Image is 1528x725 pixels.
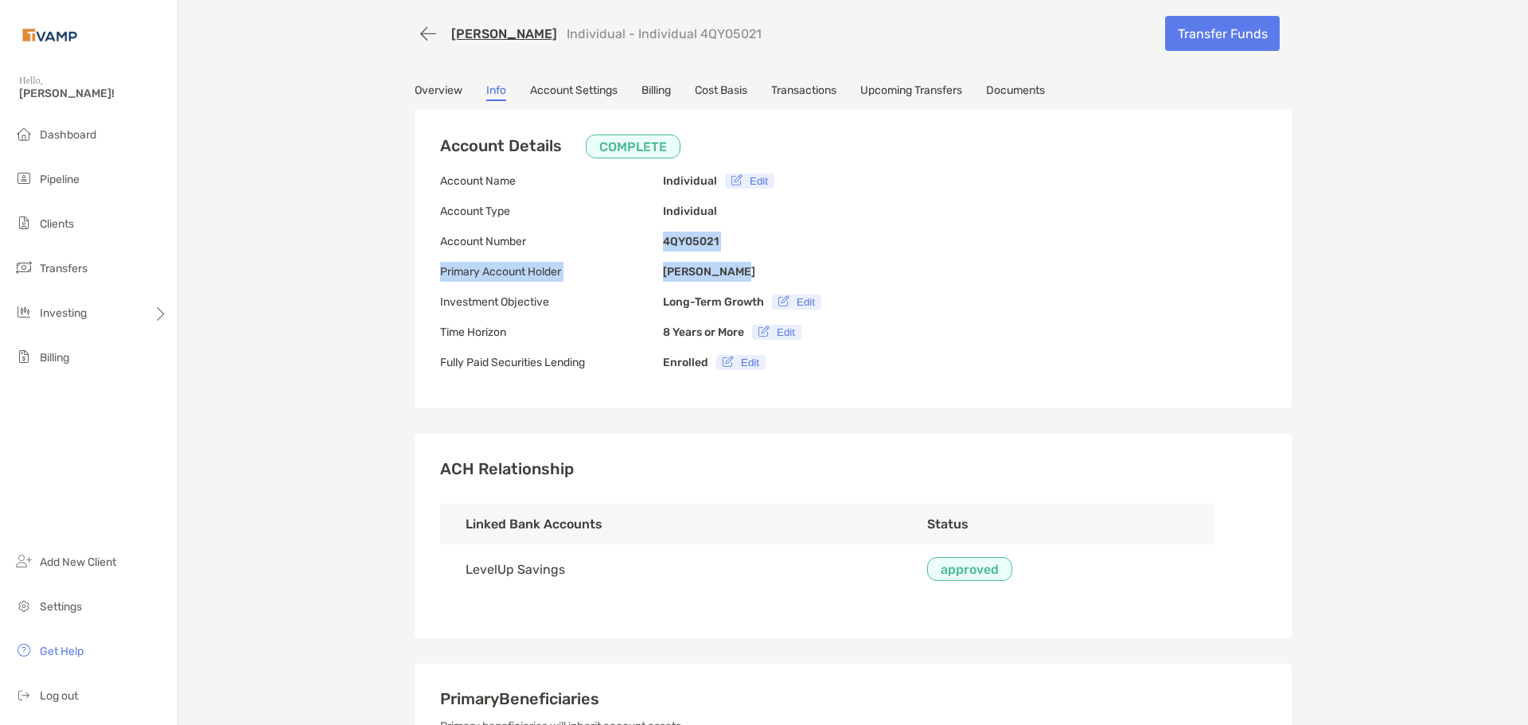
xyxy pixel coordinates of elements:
[440,232,663,251] p: Account Number
[440,322,663,342] p: Time Horizon
[440,689,599,708] span: Primary Beneficiaries
[14,596,33,615] img: settings icon
[440,459,1266,478] h3: ACH Relationship
[40,600,82,614] span: Settings
[14,258,33,277] img: transfers icon
[451,26,557,41] a: [PERSON_NAME]
[14,169,33,188] img: pipeline icon
[40,689,78,703] span: Log out
[986,84,1045,101] a: Documents
[902,504,1215,544] th: Status
[486,84,506,101] a: Info
[14,124,33,143] img: dashboard icon
[440,292,663,312] p: Investment Objective
[14,685,33,704] img: logout icon
[14,213,33,232] img: clients icon
[40,645,84,658] span: Get Help
[567,26,762,41] p: Individual - Individual 4QY05021
[440,134,680,158] h3: Account Details
[663,325,744,339] b: 8 Years or More
[695,84,747,101] a: Cost Basis
[40,555,116,569] span: Add New Client
[1165,16,1280,51] a: Transfer Funds
[752,325,801,340] button: Edit
[663,356,708,369] b: Enrolled
[440,171,663,191] p: Account Name
[860,84,962,101] a: Upcoming Transfers
[40,217,74,231] span: Clients
[663,174,717,188] b: Individual
[19,6,80,64] img: Zoe Logo
[40,173,80,186] span: Pipeline
[941,559,999,579] p: approved
[40,306,87,320] span: Investing
[716,355,766,370] button: Edit
[663,265,755,279] b: [PERSON_NAME]
[641,84,671,101] a: Billing
[725,173,774,189] button: Edit
[415,84,462,101] a: Overview
[530,84,618,101] a: Account Settings
[440,262,663,282] p: Primary Account Holder
[14,347,33,366] img: billing icon
[663,295,764,309] b: Long-Term Growth
[19,87,168,100] span: [PERSON_NAME]!
[663,235,719,248] b: 4QY05021
[14,641,33,660] img: get-help icon
[440,353,663,372] p: Fully Paid Securities Lending
[599,137,667,157] p: COMPLETE
[771,84,836,101] a: Transactions
[440,504,902,544] th: Linked Bank Accounts
[40,262,88,275] span: Transfers
[40,128,96,142] span: Dashboard
[772,294,821,310] button: Edit
[440,544,902,594] td: LevelUp Savings
[14,302,33,322] img: investing icon
[40,351,69,364] span: Billing
[14,552,33,571] img: add_new_client icon
[440,201,663,221] p: Account Type
[663,205,717,218] b: Individual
